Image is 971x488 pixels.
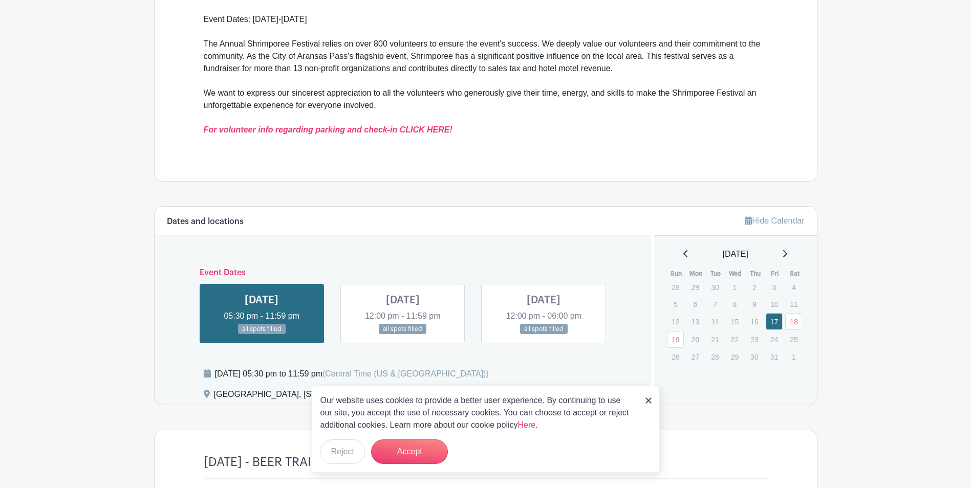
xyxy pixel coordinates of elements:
[667,331,684,348] a: 19
[785,269,805,279] th: Sat
[745,269,765,279] th: Thu
[706,269,726,279] th: Tue
[666,269,686,279] th: Sun
[766,313,783,330] a: 17
[191,268,615,278] h6: Event Dates
[645,397,652,404] img: close_button-5f87c8562297e5c2d7936805f587ecaba9071eb48480494691a3f1689db116b3.svg
[687,331,704,347] p: 20
[214,388,452,405] div: [GEOGRAPHIC_DATA], [STREET_ADDRESS][PERSON_NAME]
[204,455,498,470] h4: [DATE] - BEER TRAILER (Near [GEOGRAPHIC_DATA])
[667,279,684,295] p: 28
[726,296,743,312] p: 8
[746,314,763,329] p: 16
[785,296,802,312] p: 11
[204,13,768,87] div: Event Dates: [DATE]-[DATE] The Annual Shrimporee Festival relies on over 800 volunteers to ensure...
[667,314,684,329] p: 12
[686,269,706,279] th: Mon
[785,279,802,295] p: 4
[745,216,804,225] a: Hide Calendar
[687,279,704,295] p: 29
[687,296,704,312] p: 6
[687,314,704,329] p: 13
[320,394,635,431] p: Our website uses cookies to provide a better user experience. By continuing to use our site, you ...
[766,296,783,312] p: 10
[785,313,802,330] a: 18
[746,279,763,295] p: 2
[204,125,452,134] a: For volunteer info regarding parking and check-in CLICK HERE!
[667,349,684,365] p: 26
[726,279,743,295] p: 1
[706,331,723,347] p: 21
[746,331,763,347] p: 23
[706,314,723,329] p: 14
[726,269,746,279] th: Wed
[746,296,763,312] p: 9
[746,349,763,365] p: 30
[726,314,743,329] p: 15
[687,349,704,365] p: 27
[766,279,783,295] p: 3
[518,420,536,429] a: Here
[204,87,768,148] div: We want to express our sincerest appreciation to all the volunteers who generously give their tim...
[215,368,489,380] div: [DATE] 05:30 pm to 11:59 pm
[706,296,723,312] p: 7
[766,331,783,347] p: 24
[706,349,723,365] p: 28
[766,349,783,365] p: 31
[726,331,743,347] p: 22
[785,349,802,365] p: 1
[765,269,785,279] th: Fri
[371,439,448,464] button: Accept
[706,279,723,295] p: 30
[320,439,365,464] button: Reject
[322,369,489,378] span: (Central Time (US & [GEOGRAPHIC_DATA]))
[723,248,748,260] span: [DATE]
[726,349,743,365] p: 29
[167,217,244,227] h6: Dates and locations
[785,331,802,347] p: 25
[667,296,684,312] p: 5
